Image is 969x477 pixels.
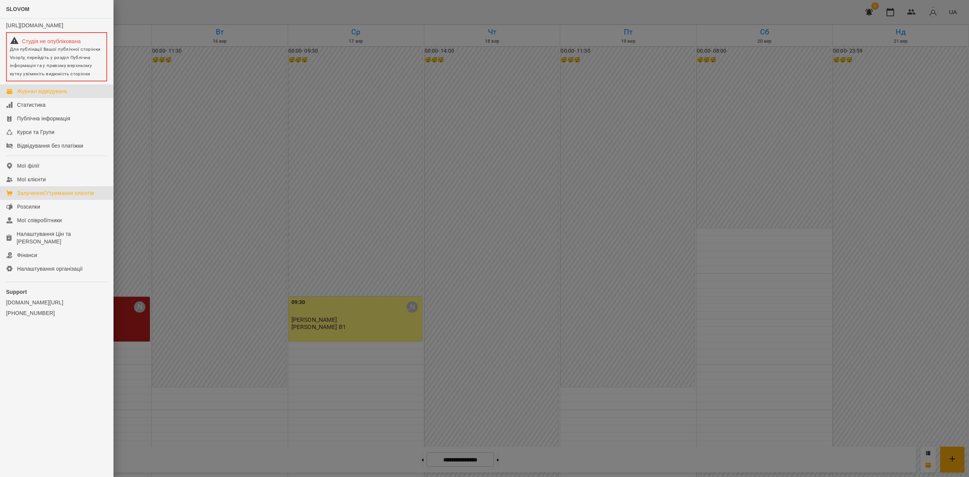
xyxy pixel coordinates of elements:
[17,87,67,95] div: Журнал відвідувань
[17,176,46,183] div: Мої клієнти
[6,309,107,317] a: [PHONE_NUMBER]
[10,36,103,45] div: Студія не опублікована
[17,230,107,245] div: Налаштування Цін та [PERSON_NAME]
[6,288,107,296] p: Support
[17,101,46,109] div: Статистика
[17,203,40,210] div: Розсилки
[6,22,63,28] a: [URL][DOMAIN_NAME]
[17,128,55,136] div: Курси та Групи
[6,6,30,12] span: SLOVOM
[17,251,37,259] div: Фінанси
[6,299,107,306] a: [DOMAIN_NAME][URL]
[17,162,39,170] div: Мої філії
[17,142,83,150] div: Відвідування без платіжки
[17,217,62,224] div: Мої співробітники
[17,115,70,122] div: Публічна інформація
[17,189,94,197] div: Залучення/Утримання клієнтів
[10,47,100,76] span: Для публікації Вашої публічної сторінки Voopty, перейдіть у розділ Публічна інформація та у право...
[17,265,83,273] div: Налаштування організації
